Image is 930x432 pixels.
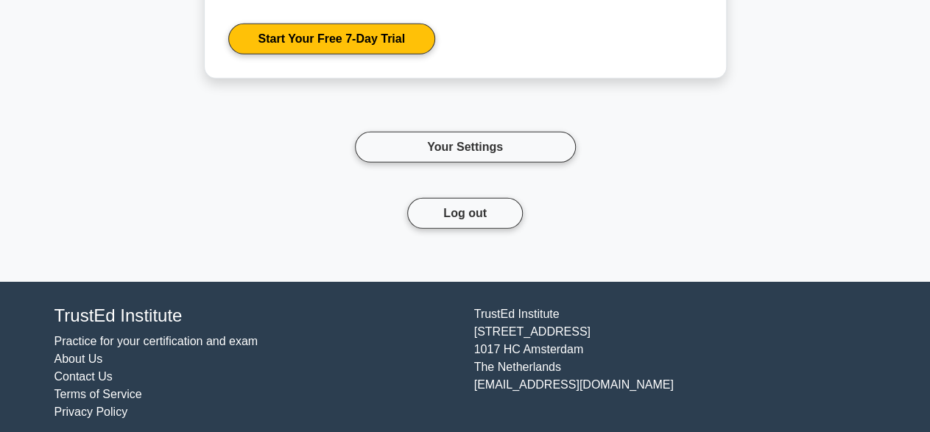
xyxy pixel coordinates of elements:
a: Practice for your certification and exam [54,335,258,347]
button: Log out [407,198,523,229]
a: About Us [54,353,103,365]
a: Terms of Service [54,388,142,400]
a: Privacy Policy [54,406,128,418]
a: Contact Us [54,370,113,383]
div: TrustEd Institute [STREET_ADDRESS] 1017 HC Amsterdam The Netherlands [EMAIL_ADDRESS][DOMAIN_NAME] [465,305,885,421]
a: Your Settings [355,132,576,163]
h4: TrustEd Institute [54,305,457,327]
a: Start Your Free 7-Day Trial [228,24,435,54]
